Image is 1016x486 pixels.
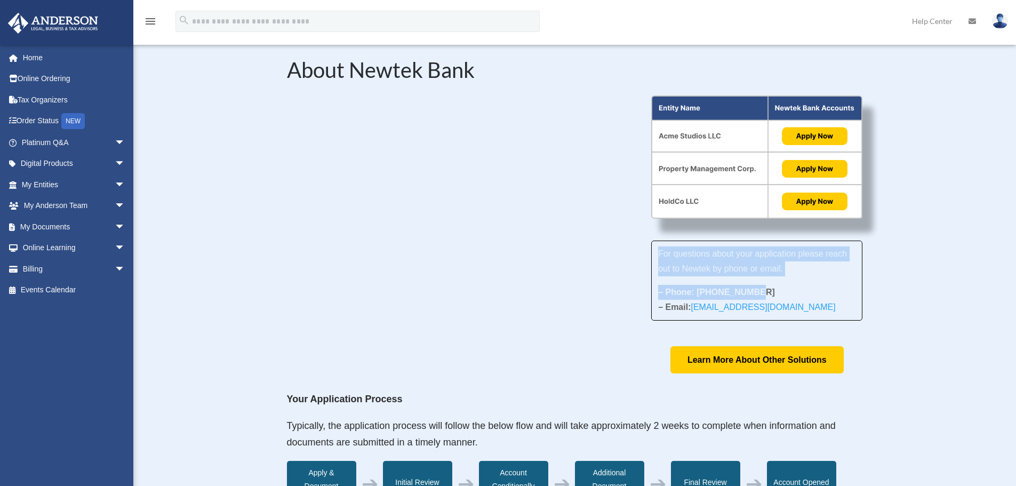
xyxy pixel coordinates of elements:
[61,113,85,129] div: NEW
[7,89,141,110] a: Tax Organizers
[691,302,835,317] a: [EMAIL_ADDRESS][DOMAIN_NAME]
[115,216,136,238] span: arrow_drop_down
[7,132,141,153] a: Platinum Q&Aarrow_drop_down
[7,110,141,132] a: Order StatusNEW
[115,132,136,154] span: arrow_drop_down
[658,288,775,297] strong: – Phone: [PHONE_NUMBER]
[7,237,141,259] a: Online Learningarrow_drop_down
[115,258,136,280] span: arrow_drop_down
[992,13,1008,29] img: User Pic
[7,68,141,90] a: Online Ordering
[670,346,844,373] a: Learn More About Other Solutions
[144,15,157,28] i: menu
[287,59,863,86] h2: About Newtek Bank
[658,249,847,273] span: For questions about your application please reach out to Newtek by phone or email.
[144,19,157,28] a: menu
[287,420,836,448] span: Typically, the application process will follow the below flow and will take approximately 2 weeks...
[287,394,403,404] strong: Your Application Process
[115,237,136,259] span: arrow_drop_down
[7,153,141,174] a: Digital Productsarrow_drop_down
[7,216,141,237] a: My Documentsarrow_drop_down
[7,258,141,280] a: Billingarrow_drop_down
[5,13,101,34] img: Anderson Advisors Platinum Portal
[7,280,141,301] a: Events Calendar
[658,302,836,312] strong: – Email:
[115,174,136,196] span: arrow_drop_down
[115,195,136,217] span: arrow_drop_down
[651,95,862,219] img: About Partnership Graphic (3)
[7,174,141,195] a: My Entitiesarrow_drop_down
[178,14,190,26] i: search
[7,47,141,68] a: Home
[7,195,141,217] a: My Anderson Teamarrow_drop_down
[115,153,136,175] span: arrow_drop_down
[287,95,620,283] iframe: NewtekOne and Newtek Bank's Partnership with Anderson Advisors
